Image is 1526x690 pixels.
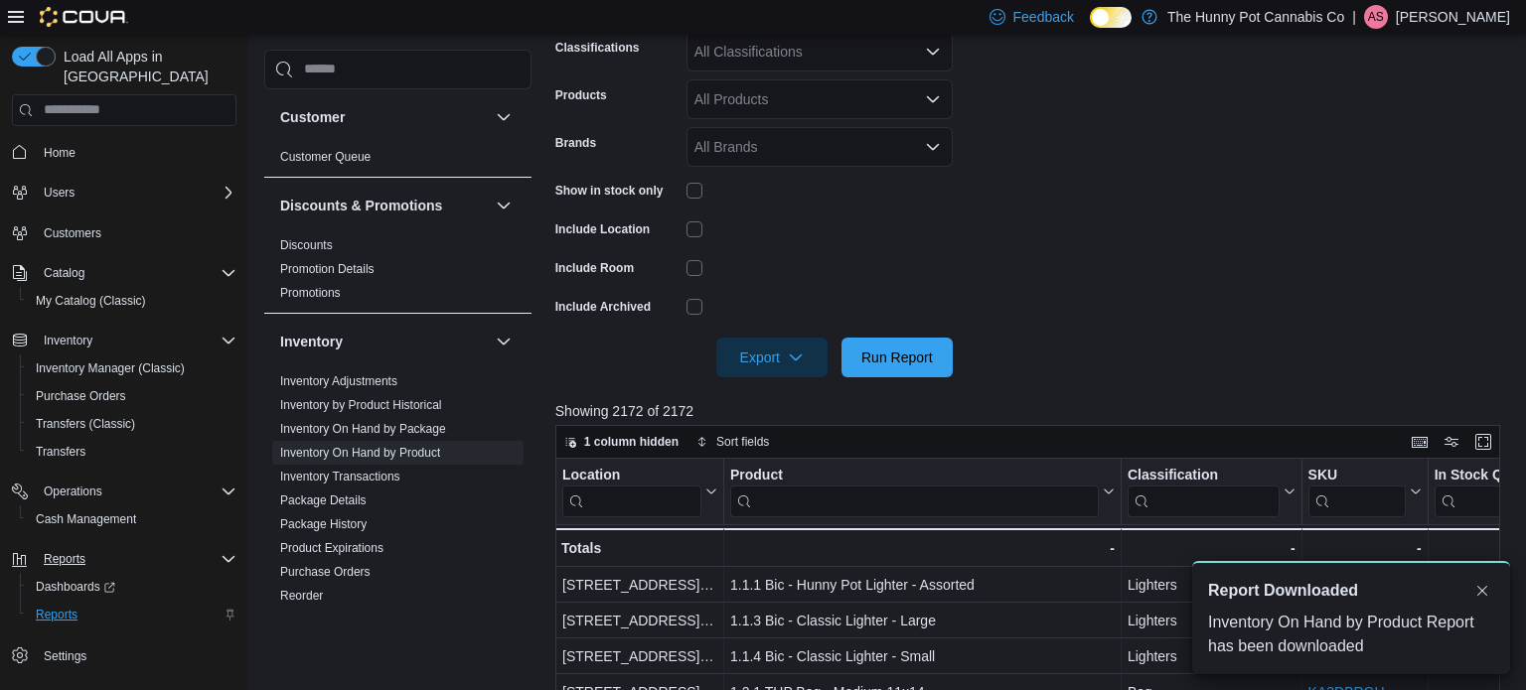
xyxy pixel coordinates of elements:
button: Cash Management [20,505,244,533]
span: Purchase Orders [28,384,236,408]
span: Reports [36,607,77,622]
button: Transfers (Classic) [20,410,244,438]
button: Reports [36,547,93,571]
div: [STREET_ADDRESS][PERSON_NAME] [562,644,717,668]
a: Reports [28,603,85,626]
button: Classification [1128,466,1296,516]
span: Settings [44,648,86,664]
button: Operations [36,480,110,503]
input: Dark Mode [1090,7,1132,28]
label: Products [555,87,607,103]
button: Settings [4,640,244,669]
h3: Customer [280,107,345,127]
span: Inventory Adjustments [280,373,397,389]
span: Transfers (Classic) [36,416,135,432]
a: Inventory On Hand by Product [280,446,440,460]
div: Product [730,466,1099,516]
label: Include Location [555,221,650,237]
span: Transfers [36,444,85,460]
a: Customers [36,221,109,245]
span: Settings [36,642,236,667]
span: Dashboards [28,575,236,599]
a: Cash Management [28,507,144,531]
div: - [1307,536,1421,560]
p: | [1352,5,1356,29]
a: Purchase Orders [280,565,371,579]
a: Home [36,141,83,165]
span: Home [36,140,236,165]
div: Totals [561,536,717,560]
span: Operations [44,483,102,499]
div: 1.1.3 Bic - Classic Lighter - Large [730,609,1115,632]
label: Brands [555,135,596,151]
img: Cova [40,7,128,27]
button: Sort fields [688,430,777,454]
div: Lighters [1128,573,1296,597]
button: Export [716,338,828,377]
label: Show in stock only [555,183,664,199]
label: Include Archived [555,299,651,315]
a: Transfers (Classic) [28,412,143,436]
button: Customer [492,105,516,129]
span: Catalog [36,261,236,285]
div: Classification [1128,466,1280,484]
span: Inventory Manager (Classic) [28,356,236,380]
span: Purchase Orders [280,564,371,580]
span: Export [728,338,816,377]
div: Inventory On Hand by Product Report has been downloaded [1208,611,1494,658]
button: Inventory [4,327,244,354]
span: Customers [36,220,236,245]
button: Dismiss toast [1470,579,1494,603]
a: Customer Queue [280,150,371,164]
button: Catalog [36,261,92,285]
div: SKU [1307,466,1405,484]
h3: Inventory [280,332,343,351]
span: Users [44,185,75,201]
span: Promotion Details [280,261,375,277]
span: Report Downloaded [1208,579,1358,603]
span: Sort fields [716,434,769,450]
span: Load All Apps in [GEOGRAPHIC_DATA] [56,47,236,86]
span: Customer Queue [280,149,371,165]
span: Promotions [280,285,341,301]
div: In Stock Qty [1434,466,1526,484]
div: Location [562,466,701,516]
button: Open list of options [925,91,941,107]
a: Discounts [280,238,333,252]
span: Dashboards [36,579,115,595]
span: Run Report [861,347,933,367]
button: Discounts & Promotions [280,196,488,215]
span: Discounts [280,237,333,253]
button: Keyboard shortcuts [1408,430,1432,454]
a: Purchase Orders [28,384,134,408]
span: Customers [44,225,101,241]
div: Inventory [264,369,532,639]
button: Operations [4,478,244,505]
div: Lighters [1128,609,1296,632]
span: Dark Mode [1090,28,1091,29]
div: SKU URL [1307,466,1405,516]
div: - [730,536,1115,560]
button: Product [730,466,1115,516]
div: [STREET_ADDRESS][PERSON_NAME] [562,573,717,597]
button: Customers [4,218,244,247]
span: Reports [28,603,236,626]
button: Inventory [280,332,488,351]
div: In Stock Qty [1434,466,1526,516]
h3: Discounts & Promotions [280,196,442,215]
button: Inventory [36,329,100,352]
button: Location [562,466,717,516]
label: Include Room [555,260,634,276]
span: Reorder [280,588,323,604]
div: Notification [1208,579,1494,603]
a: Settings [36,644,94,668]
span: Inventory On Hand by Package [280,421,446,437]
span: Inventory Manager (Classic) [36,360,185,376]
button: Display options [1440,430,1463,454]
button: SKU [1307,466,1421,516]
a: Inventory Manager (Classic) [28,356,193,380]
button: Inventory [492,330,516,353]
p: The Hunny Pot Cannabis Co [1167,5,1344,29]
span: Inventory by Product Historical [280,397,442,413]
span: Reports [36,547,236,571]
